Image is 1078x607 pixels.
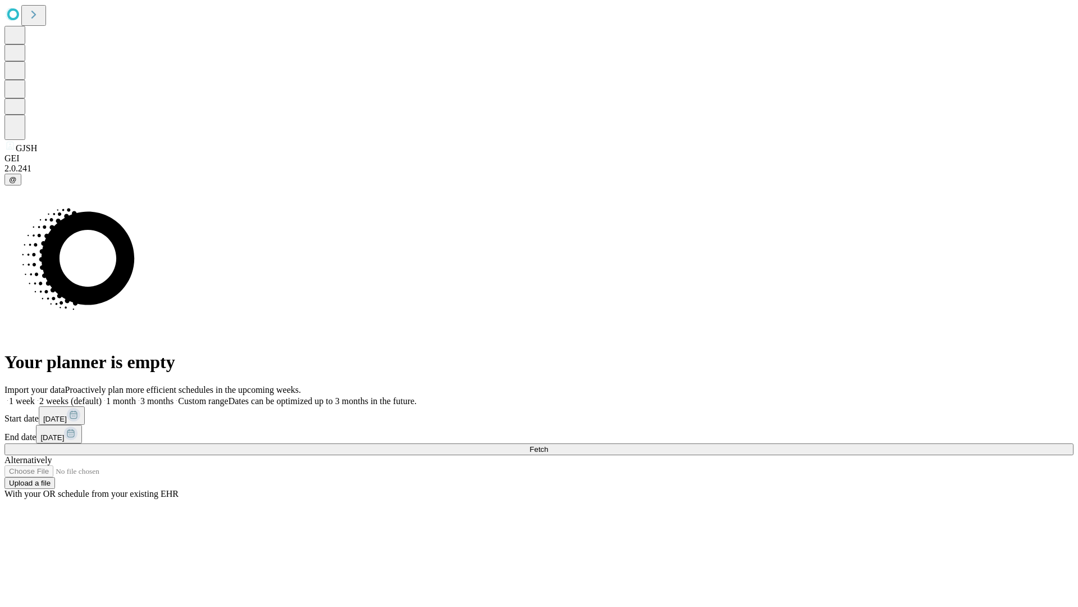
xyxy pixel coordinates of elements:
span: Dates can be optimized up to 3 months in the future. [229,396,417,406]
div: GEI [4,153,1074,164]
span: @ [9,175,17,184]
span: 2 weeks (default) [39,396,102,406]
span: With your OR schedule from your existing EHR [4,489,179,499]
span: Import your data [4,385,65,395]
span: Custom range [178,396,228,406]
span: Proactively plan more efficient schedules in the upcoming weeks. [65,385,301,395]
button: Fetch [4,443,1074,455]
span: 1 week [9,396,35,406]
div: End date [4,425,1074,443]
div: Start date [4,406,1074,425]
h1: Your planner is empty [4,352,1074,373]
span: Fetch [529,445,548,454]
span: [DATE] [40,433,64,442]
button: [DATE] [39,406,85,425]
span: GJSH [16,143,37,153]
button: Upload a file [4,477,55,489]
span: 1 month [106,396,136,406]
button: @ [4,174,21,185]
div: 2.0.241 [4,164,1074,174]
button: [DATE] [36,425,82,443]
span: [DATE] [43,415,67,423]
span: 3 months [140,396,173,406]
span: Alternatively [4,455,52,465]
